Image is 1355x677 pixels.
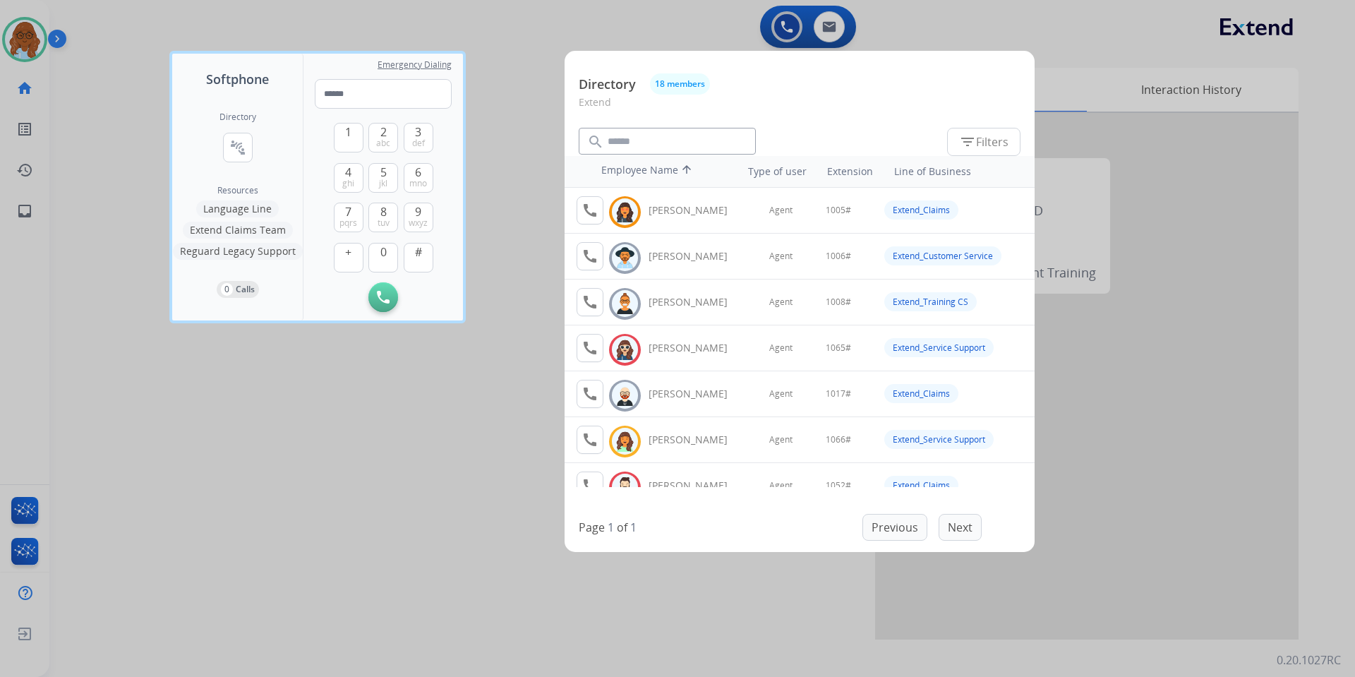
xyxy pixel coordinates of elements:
[649,479,743,493] div: [PERSON_NAME]
[345,164,351,181] span: 4
[229,139,246,156] mat-icon: connect_without_contact
[579,75,636,94] p: Directory
[884,384,958,403] div: Extend_Claims
[582,431,598,448] mat-icon: call
[769,205,793,216] span: Agent
[769,388,793,400] span: Agent
[368,123,398,152] button: 2abc
[206,69,269,89] span: Softphone
[368,203,398,232] button: 8tuv
[615,431,635,453] img: avatar
[650,73,710,95] button: 18 members
[404,123,433,152] button: 3def
[380,124,387,140] span: 2
[826,434,851,445] span: 1066#
[594,156,721,187] th: Employee Name
[769,251,793,262] span: Agent
[728,157,814,186] th: Type of user
[415,244,422,260] span: #
[959,133,976,150] mat-icon: filter_list
[826,342,851,354] span: 1065#
[959,133,1008,150] span: Filters
[376,138,390,149] span: abc
[582,385,598,402] mat-icon: call
[415,124,421,140] span: 3
[769,434,793,445] span: Agent
[412,138,425,149] span: def
[173,243,303,260] button: Reguard Legacy Support
[415,164,421,181] span: 6
[378,217,390,229] span: tuv
[820,157,880,186] th: Extension
[217,185,258,196] span: Resources
[769,480,793,491] span: Agent
[221,283,233,296] p: 0
[769,296,793,308] span: Agent
[649,433,743,447] div: [PERSON_NAME]
[826,205,851,216] span: 1005#
[415,203,421,220] span: 9
[826,296,851,308] span: 1008#
[884,338,994,357] div: Extend_Service Support
[582,294,598,311] mat-icon: call
[404,243,433,272] button: #
[380,203,387,220] span: 8
[1277,652,1341,669] p: 0.20.1027RC
[345,244,351,260] span: +
[884,292,977,311] div: Extend_Training CS
[582,477,598,494] mat-icon: call
[587,133,604,150] mat-icon: search
[884,430,994,449] div: Extend_Service Support
[769,342,793,354] span: Agent
[615,477,635,498] img: avatar
[378,59,452,71] span: Emergency Dialing
[377,291,390,304] img: call-button
[579,519,605,536] p: Page
[582,340,598,357] mat-icon: call
[615,293,635,315] img: avatar
[345,203,351,220] span: 7
[196,200,279,217] button: Language Line
[368,163,398,193] button: 5jkl
[334,243,363,272] button: +
[334,203,363,232] button: 7pqrs
[826,251,851,262] span: 1006#
[334,123,363,152] button: 1
[404,203,433,232] button: 9wxyz
[582,202,598,219] mat-icon: call
[183,222,293,239] button: Extend Claims Team
[826,480,851,491] span: 1052#
[615,385,635,407] img: avatar
[219,112,256,123] h2: Directory
[380,244,387,260] span: 0
[678,163,695,180] mat-icon: arrow_upward
[884,200,958,220] div: Extend_Claims
[404,163,433,193] button: 6mno
[334,163,363,193] button: 4ghi
[887,157,1028,186] th: Line of Business
[615,247,635,269] img: avatar
[380,164,387,181] span: 5
[379,178,387,189] span: jkl
[826,388,851,400] span: 1017#
[615,201,635,223] img: avatar
[649,295,743,309] div: [PERSON_NAME]
[947,128,1020,156] button: Filters
[339,217,357,229] span: pqrs
[617,519,627,536] p: of
[649,341,743,355] div: [PERSON_NAME]
[884,476,958,495] div: Extend_Claims
[649,249,743,263] div: [PERSON_NAME]
[236,283,255,296] p: Calls
[345,124,351,140] span: 1
[409,217,428,229] span: wxyz
[884,246,1001,265] div: Extend_Customer Service
[649,387,743,401] div: [PERSON_NAME]
[368,243,398,272] button: 0
[615,339,635,361] img: avatar
[409,178,427,189] span: mno
[649,203,743,217] div: [PERSON_NAME]
[342,178,354,189] span: ghi
[582,248,598,265] mat-icon: call
[217,281,259,298] button: 0Calls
